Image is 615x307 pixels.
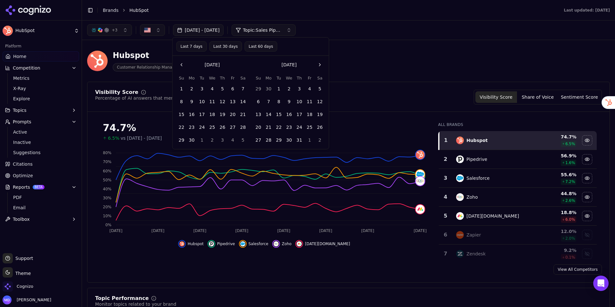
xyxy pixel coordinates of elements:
div: 55.6 % [535,171,576,178]
div: Zoho [466,194,478,200]
button: Monday, June 9th, 2025 [187,96,197,107]
button: Sunday, June 15th, 2025 [176,109,187,120]
span: 2.0 % [565,236,575,241]
span: Toolbox [13,216,30,222]
button: Tuesday, July 22nd, 2025 [274,122,284,132]
button: Saturday, July 12th, 2025 [315,96,325,107]
button: Thursday, July 24th, 2025 [294,122,305,132]
div: 56.9 % [535,153,576,159]
img: zoho [416,177,425,186]
button: Wednesday, July 16th, 2025 [284,109,294,120]
th: Friday [228,75,238,81]
button: Friday, July 25th, 2025 [305,122,315,132]
span: Prompts [13,119,31,125]
button: Saturday, July 5th, 2025 [315,84,325,94]
span: Topic: Sales Pipeline Management & Deal Tracking [243,27,281,33]
div: Salesforce [466,175,490,181]
a: Optimize [3,170,79,181]
img: salesforce [240,241,245,246]
img: monday.com [456,212,464,220]
tr: 3salesforceSalesforce55.6%7.2%Hide salesforce data [439,169,597,188]
button: Wednesday, July 30th, 2025 [284,135,294,145]
span: + 3 [112,28,118,33]
button: Thursday, July 3rd, 2025 [294,84,305,94]
th: Monday [187,75,197,81]
span: Reports [13,184,30,190]
tr: 4zohoZoho44.8%2.6%Hide zoho data [439,188,597,207]
div: Hubspot [113,50,221,61]
tspan: [DATE] [361,228,374,233]
span: Cognizo [17,284,33,289]
button: Thursday, June 26th, 2025 [217,122,228,132]
button: Sunday, June 29th, 2025 [176,135,187,145]
button: Sunday, July 6th, 2025 [253,96,264,107]
a: Inactive [11,138,71,147]
button: Hide zoho data [582,192,592,202]
div: 2 [441,155,450,163]
img: pipedrive [456,155,464,163]
button: Saturday, July 19th, 2025 [315,109,325,120]
button: Last 30 days [209,41,242,52]
span: 6.0 % [565,217,575,222]
img: zapier [456,231,464,239]
div: 4 [441,193,450,201]
button: Sentiment Score [559,91,600,103]
span: 6.5 % [565,141,575,146]
img: Melissa Dowd [3,295,12,304]
button: Hide hubspot data [178,240,204,248]
span: Support [13,255,33,261]
button: Tuesday, July 29th, 2025 [274,135,284,145]
span: Email [13,204,69,211]
span: Zoho [282,241,292,246]
button: Wednesday, July 9th, 2025 [284,96,294,107]
button: Tuesday, June 17th, 2025 [197,109,207,120]
tr: 7zendeskZendesk9.2%0.1%Show zendesk data [439,245,597,263]
span: Salesforce [249,241,268,246]
tspan: 40% [103,187,111,191]
a: Citations [3,159,79,169]
button: Hide monday.com data [295,240,350,248]
button: Tuesday, July 15th, 2025 [274,109,284,120]
span: vs [DATE] - [DATE] [121,135,162,141]
button: Thursday, June 19th, 2025 [217,109,228,120]
span: Inactive [13,139,69,145]
span: Suggestions [13,149,69,156]
img: monday.com [297,241,302,246]
nav: breadcrumb [103,7,551,13]
tspan: [DATE] [152,228,165,233]
div: Zapier [466,232,481,238]
button: Tuesday, June 3rd, 2025 [197,84,207,94]
button: Thursday, July 31st, 2025 [294,135,305,145]
span: HubSpot [129,7,149,13]
button: Saturday, June 14th, 2025 [238,96,248,107]
img: zendesk [456,250,464,258]
button: Go to the Next Month [315,60,325,70]
button: Open user button [3,295,51,304]
button: Thursday, July 10th, 2025 [294,96,305,107]
a: Explore [11,94,71,103]
div: Pipedrive [466,156,487,162]
button: Wednesday, June 25th, 2025 [207,122,217,132]
table: July 2025 [253,75,325,145]
button: Sunday, July 20th, 2025 [253,122,264,132]
th: Friday [305,75,315,81]
button: Thursday, July 3rd, 2025 [217,135,228,145]
img: pipedrive [209,241,214,246]
a: Suggestions [11,148,71,157]
button: Friday, August 1st, 2025 [305,135,315,145]
button: Thursday, July 17th, 2025 [294,109,305,120]
button: Sunday, June 1st, 2025 [176,84,187,94]
div: Open Intercom Messenger [593,276,609,291]
div: 5 [441,212,450,220]
table: June 2025 [176,75,248,145]
tspan: 60% [103,169,111,173]
span: Competition [13,65,40,71]
img: zoho [274,241,279,246]
tr: 2pipedrivePipedrive56.9%1.6%Hide pipedrive data [439,150,597,169]
button: Hide monday.com data [582,211,592,221]
div: Zendesk [466,251,486,257]
button: Last 60 days [244,41,277,52]
span: Citations [13,161,33,167]
button: Wednesday, June 4th, 2025 [207,84,217,94]
button: Monday, June 30th, 2025 [264,84,274,94]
